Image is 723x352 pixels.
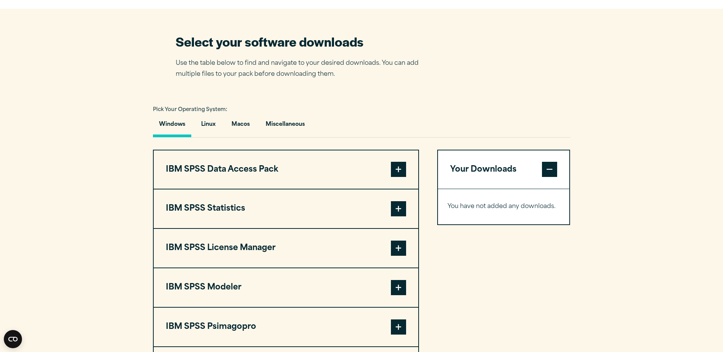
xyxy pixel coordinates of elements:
[153,107,227,112] span: Pick Your Operating System:
[176,33,430,50] h2: Select your software downloads
[154,308,418,346] button: IBM SPSS Psimagopro
[447,201,560,212] p: You have not added any downloads.
[195,116,222,137] button: Linux
[154,229,418,268] button: IBM SPSS License Manager
[154,189,418,228] button: IBM SPSS Statistics
[154,268,418,307] button: IBM SPSS Modeler
[438,189,570,224] div: Your Downloads
[438,150,570,189] button: Your Downloads
[153,116,191,137] button: Windows
[176,58,430,80] p: Use the table below to find and navigate to your desired downloads. You can add multiple files to...
[225,116,256,137] button: Macos
[154,150,418,189] button: IBM SPSS Data Access Pack
[4,330,22,348] button: Open CMP widget
[260,116,311,137] button: Miscellaneous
